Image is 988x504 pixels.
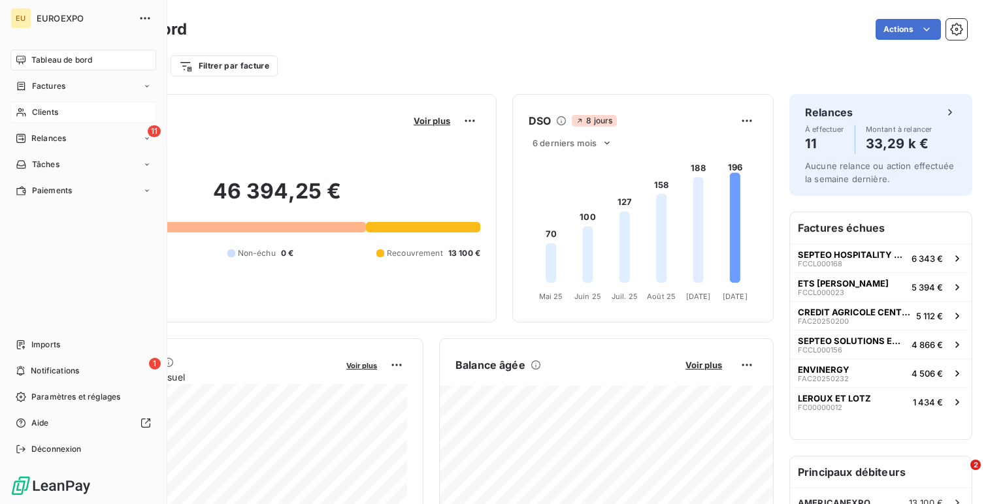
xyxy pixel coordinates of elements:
span: 8 jours [572,115,616,127]
span: À effectuer [805,125,844,133]
span: Imports [31,339,60,351]
span: Non-échu [238,247,276,259]
span: Recouvrement [387,247,443,259]
h4: 11 [805,133,844,154]
span: 0 € [281,247,293,259]
h6: DSO [529,113,551,129]
span: Voir plus [346,361,377,370]
img: Logo LeanPay [10,475,91,496]
button: SEPTEO SOLUTIONS EXPERTS-COMPTABLESFCCL0001564 866 € [790,330,972,358]
tspan: Juil. 25 [612,292,638,301]
span: Aucune relance ou action effectuée la semaine dernière. [805,161,954,184]
h6: Balance âgée [455,357,525,373]
h6: Factures échues [790,212,972,244]
button: LEROUX ET LOTZFC000000121 434 € [790,387,972,416]
span: EUROEXPO [37,13,131,24]
span: 1 434 € [913,397,943,407]
span: Déconnexion [31,443,82,455]
iframe: Intercom live chat [944,460,975,491]
span: 1 [149,358,161,370]
span: SEPTEO HOSPITALITY SOLUTIONS [798,249,906,260]
span: Tâches [32,159,59,170]
tspan: [DATE] [723,292,748,301]
span: FAC20250200 [798,317,849,325]
span: Aide [31,417,49,429]
span: 4 506 € [912,368,943,379]
span: 2 [970,460,981,470]
span: 11 [148,125,161,137]
span: Voir plus [414,116,450,126]
span: Factures [32,80,65,92]
tspan: [DATE] [686,292,711,301]
span: FCCL000168 [798,260,842,268]
h4: 33,29 k € [866,133,932,154]
span: FCCL000156 [798,346,842,354]
tspan: Mai 25 [539,292,563,301]
tspan: Juin 25 [574,292,601,301]
span: CREDIT AGRICOLE CENTRE EST [798,307,911,317]
button: ETS [PERSON_NAME]FCCL0000235 394 € [790,272,972,301]
div: EU [10,8,31,29]
span: 4 866 € [912,339,943,350]
span: FC00000012 [798,403,842,411]
button: Voir plus [342,359,381,371]
span: LEROUX ET LOTZ [798,393,871,403]
span: 5 112 € [916,311,943,321]
h2: 46 394,25 € [74,178,480,217]
span: 6 343 € [912,253,943,264]
h6: Principaux débiteurs [790,456,972,488]
a: Aide [10,413,156,433]
h6: Relances [805,104,853,120]
button: Voir plus [410,115,454,127]
span: ETS [PERSON_NAME] [798,278,889,289]
button: Filtrer par facture [171,55,278,76]
button: SEPTEO HOSPITALITY SOLUTIONSFCCL0001686 343 € [790,244,972,272]
tspan: Août 25 [647,292,676,301]
button: Voir plus [682,359,726,371]
span: Relances [31,133,66,144]
span: Paramètres et réglages [31,391,120,403]
button: ENVINERGYFAC202502324 506 € [790,358,972,387]
span: Voir plus [685,360,722,370]
span: 6 derniers mois [533,138,597,148]
span: Notifications [31,365,79,377]
button: Actions [876,19,941,40]
span: 13 100 € [448,247,480,259]
span: Montant à relancer [866,125,932,133]
span: FCCL000023 [798,289,844,296]
span: Chiffre d'affaires mensuel [74,370,337,384]
span: 5 394 € [912,282,943,292]
span: Paiements [32,185,72,197]
span: SEPTEO SOLUTIONS EXPERTS-COMPTABLES [798,336,906,346]
span: Tableau de bord [31,54,92,66]
span: Clients [32,106,58,118]
button: CREDIT AGRICOLE CENTRE ESTFAC202502005 112 € [790,301,972,330]
span: ENVINERGY [798,364,849,375]
span: FAC20250232 [798,375,849,383]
